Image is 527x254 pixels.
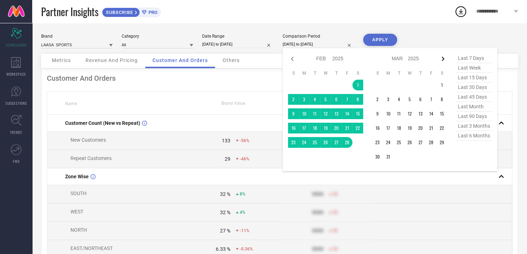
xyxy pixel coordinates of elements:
[456,63,492,73] span: last week
[415,70,426,76] th: Thursday
[320,123,331,133] td: Wed Feb 19 2025
[342,108,352,119] td: Fri Feb 14 2025
[436,137,447,148] td: Sat Mar 29 2025
[312,210,323,215] div: 9999
[220,210,230,215] div: 32 %
[202,34,274,39] div: Date Range
[6,71,26,77] span: WORKSPACE
[333,246,338,251] span: 50
[333,210,338,215] span: 50
[383,70,394,76] th: Monday
[415,94,426,105] td: Thu Mar 06 2025
[404,70,415,76] th: Wednesday
[426,123,436,133] td: Fri Mar 21 2025
[456,92,492,102] span: last 45 days
[225,156,230,162] div: 29
[221,101,245,106] span: Brand Value
[331,137,342,148] td: Thu Feb 27 2025
[394,137,404,148] td: Tue Mar 25 2025
[426,108,436,119] td: Fri Mar 14 2025
[394,94,404,105] td: Tue Mar 04 2025
[426,137,436,148] td: Fri Mar 28 2025
[331,123,342,133] td: Thu Feb 20 2025
[383,137,394,148] td: Mon Mar 24 2025
[122,34,193,39] div: Category
[202,41,274,48] input: Select date range
[309,94,320,105] td: Tue Feb 04 2025
[147,10,157,15] span: PRO
[309,137,320,148] td: Tue Feb 25 2025
[456,121,492,131] span: last 3 months
[6,42,27,48] span: SCORECARDS
[240,246,253,251] span: -0.36%
[456,102,492,112] span: last month
[320,108,331,119] td: Wed Feb 12 2025
[331,94,342,105] td: Thu Feb 06 2025
[240,192,245,197] span: 8%
[86,57,138,63] span: Revenue And Pricing
[372,70,383,76] th: Sunday
[13,159,20,164] span: FWD
[288,70,299,76] th: Sunday
[70,227,87,233] span: NORTH
[309,70,320,76] th: Tuesday
[436,123,447,133] td: Sat Mar 22 2025
[288,137,299,148] td: Sun Feb 23 2025
[70,137,106,143] span: New Customers
[415,108,426,119] td: Thu Mar 13 2025
[372,151,383,162] td: Sun Mar 30 2025
[10,130,22,135] span: TRENDS
[333,228,338,233] span: 50
[415,123,426,133] td: Thu Mar 20 2025
[102,10,135,15] span: SUBSCRIBE
[404,123,415,133] td: Wed Mar 19 2025
[456,131,492,141] span: last 6 months
[312,246,323,252] div: 9999
[456,53,492,63] span: last 7 days
[333,192,338,197] span: 50
[65,120,140,126] span: Customer Count (New vs Repeat)
[372,137,383,148] td: Sun Mar 23 2025
[331,108,342,119] td: Thu Feb 13 2025
[456,83,492,92] span: last 30 days
[65,174,89,179] span: Zone Wise
[352,70,363,76] th: Saturday
[240,156,249,161] span: -46%
[342,70,352,76] th: Friday
[352,108,363,119] td: Sat Feb 15 2025
[312,228,323,234] div: 9999
[240,138,249,143] span: -56%
[404,137,415,148] td: Wed Mar 26 2025
[216,246,230,252] div: 6.33 %
[363,34,397,46] button: APPLY
[383,94,394,105] td: Mon Mar 03 2025
[394,108,404,119] td: Tue Mar 11 2025
[288,123,299,133] td: Sun Feb 16 2025
[394,70,404,76] th: Tuesday
[454,5,467,18] div: Open download list
[5,100,27,106] span: SUGGESTIONS
[342,137,352,148] td: Fri Feb 28 2025
[299,137,309,148] td: Mon Feb 24 2025
[352,80,363,90] td: Sat Feb 01 2025
[456,112,492,121] span: last 90 days
[415,137,426,148] td: Thu Mar 27 2025
[309,123,320,133] td: Tue Feb 18 2025
[439,55,447,63] div: Next month
[70,190,87,196] span: SOUTH
[404,94,415,105] td: Wed Mar 05 2025
[102,6,161,17] a: SUBSCRIBEPRO
[312,191,323,197] div: 9999
[299,70,309,76] th: Monday
[299,123,309,133] td: Mon Feb 17 2025
[70,155,112,161] span: Repeat Customers
[283,34,354,39] div: Comparison Period
[383,123,394,133] td: Mon Mar 17 2025
[240,210,245,215] span: 4%
[283,41,354,48] input: Select comparison period
[320,137,331,148] td: Wed Feb 26 2025
[320,70,331,76] th: Wednesday
[70,245,113,251] span: EAST/NORTHEAST
[456,73,492,83] span: last 15 days
[288,55,297,63] div: Previous month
